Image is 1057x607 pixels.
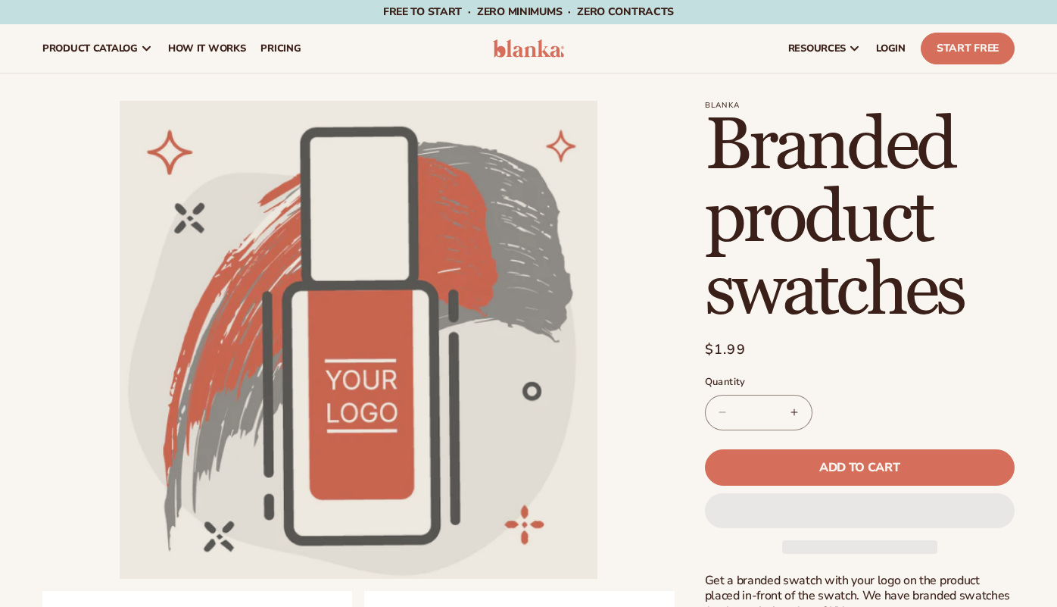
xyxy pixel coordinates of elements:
a: Start Free [921,33,1015,64]
span: product catalog [42,42,138,55]
img: logo [493,39,564,58]
span: $1.99 [705,339,747,360]
span: How It Works [168,42,246,55]
a: product catalog [35,24,161,73]
p: Blanka [705,101,1015,110]
label: Quantity [705,375,1015,390]
a: resources [781,24,868,73]
a: LOGIN [868,24,913,73]
span: resources [788,42,846,55]
span: pricing [260,42,301,55]
a: pricing [253,24,308,73]
button: Add to cart [705,449,1015,486]
a: How It Works [161,24,254,73]
span: LOGIN [876,42,906,55]
h1: Branded product swatches [705,110,1015,328]
span: Free to start · ZERO minimums · ZERO contracts [383,5,674,19]
span: Add to cart [819,462,900,474]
